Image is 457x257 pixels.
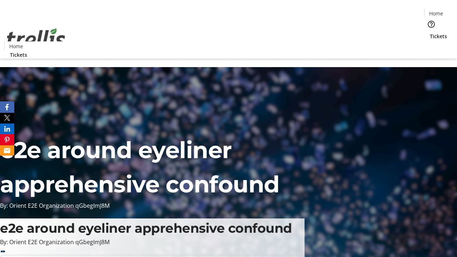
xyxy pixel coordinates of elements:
[424,40,438,54] button: Cart
[430,32,447,40] span: Tickets
[424,17,438,31] button: Help
[5,42,27,50] a: Home
[9,42,23,50] span: Home
[4,51,33,59] a: Tickets
[425,10,447,17] a: Home
[10,51,27,59] span: Tickets
[4,20,68,56] img: Orient E2E Organization qGbegImJ8M's Logo
[424,32,453,40] a: Tickets
[429,10,443,17] span: Home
